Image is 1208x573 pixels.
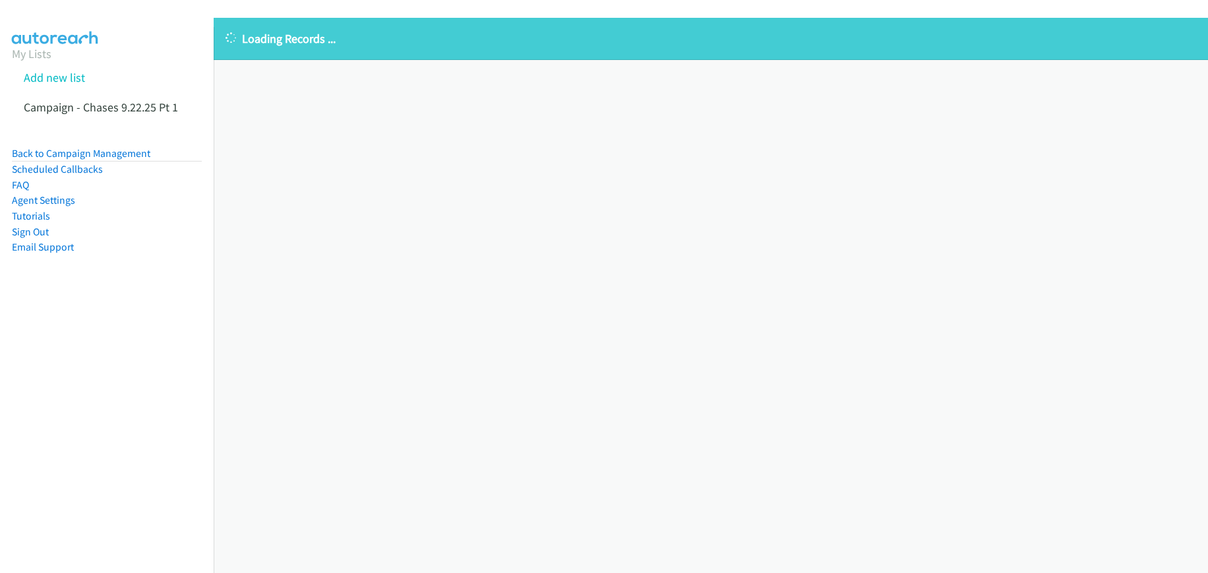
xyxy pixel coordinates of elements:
[12,241,74,253] a: Email Support
[12,226,49,238] a: Sign Out
[12,147,150,160] a: Back to Campaign Management
[24,70,85,85] a: Add new list
[226,30,1196,47] p: Loading Records ...
[12,194,75,206] a: Agent Settings
[24,100,178,115] a: Campaign - Chases 9.22.25 Pt 1
[12,46,51,61] a: My Lists
[12,179,29,191] a: FAQ
[12,210,50,222] a: Tutorials
[12,163,103,175] a: Scheduled Callbacks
